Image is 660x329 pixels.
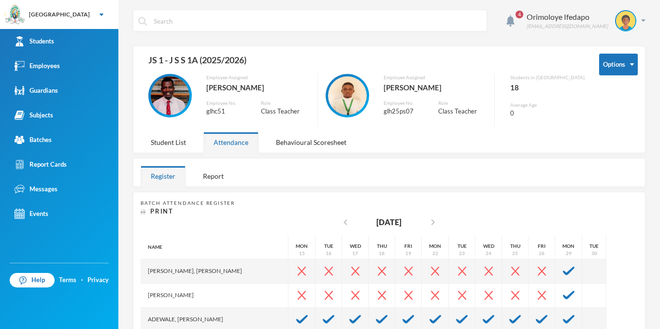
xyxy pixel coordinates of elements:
[266,132,357,153] div: Behavioural Scoresheet
[10,273,55,287] a: Help
[328,76,367,115] img: EMPLOYEE
[562,243,574,250] div: Mon
[59,275,76,285] a: Terms
[14,36,54,46] div: Students
[141,259,288,284] div: [PERSON_NAME], [PERSON_NAME]
[405,250,411,257] div: 19
[141,200,235,206] span: Batch Attendance Register
[150,207,173,215] span: Print
[527,11,608,23] div: Orimoloye Ifedapo
[138,17,147,26] img: search
[14,209,48,219] div: Events
[516,11,523,18] span: 4
[589,243,599,250] div: Tue
[14,110,53,120] div: Subjects
[404,243,412,250] div: Fri
[483,243,494,250] div: Wed
[206,81,310,94] div: [PERSON_NAME]
[510,81,585,94] div: 18
[510,243,520,250] div: Thu
[206,74,310,81] div: Employee Assigned
[591,250,597,257] div: 30
[141,166,186,186] div: Register
[599,54,638,75] button: Options
[141,54,585,74] div: JS 1 - J S S 1A (2025/2026)
[350,243,361,250] div: Wed
[486,250,491,257] div: 24
[432,250,438,257] div: 22
[206,100,246,107] div: Employee No.
[459,250,465,257] div: 23
[510,74,585,81] div: Students in [GEOGRAPHIC_DATA]
[616,11,635,30] img: STUDENT
[14,86,58,96] div: Guardians
[296,243,308,250] div: Mon
[377,243,387,250] div: Thu
[438,107,487,116] div: Class Teacher
[324,243,333,250] div: Tue
[151,76,189,115] img: EMPLOYEE
[299,250,305,257] div: 15
[14,184,57,194] div: Messages
[153,10,482,32] input: Search
[203,132,258,153] div: Attendance
[512,250,518,257] div: 25
[87,275,109,285] a: Privacy
[14,135,52,145] div: Batches
[261,107,310,116] div: Class Teacher
[527,23,608,30] div: [EMAIL_ADDRESS][DOMAIN_NAME]
[438,100,487,107] div: Role
[384,81,488,94] div: [PERSON_NAME]
[379,250,385,257] div: 18
[510,109,585,118] div: 0
[14,159,67,170] div: Report Cards
[384,107,424,116] div: glh25ps07
[538,243,545,250] div: Fri
[326,250,331,257] div: 16
[141,132,196,153] div: Student List
[458,243,467,250] div: Tue
[539,250,545,257] div: 26
[261,100,310,107] div: Role
[29,10,90,19] div: [GEOGRAPHIC_DATA]
[384,74,488,81] div: Employee Assigned
[510,101,585,109] div: Average Age
[206,107,246,116] div: glhc51
[5,5,25,25] img: logo
[384,100,424,107] div: Employee No.
[340,216,351,228] i: chevron_left
[193,166,234,186] div: Report
[141,284,288,308] div: [PERSON_NAME]
[566,250,572,257] div: 29
[352,250,358,257] div: 17
[81,275,83,285] div: ·
[427,216,439,228] i: chevron_right
[14,61,60,71] div: Employees
[429,243,441,250] div: Mon
[141,235,288,259] div: Name
[376,216,402,228] div: [DATE]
